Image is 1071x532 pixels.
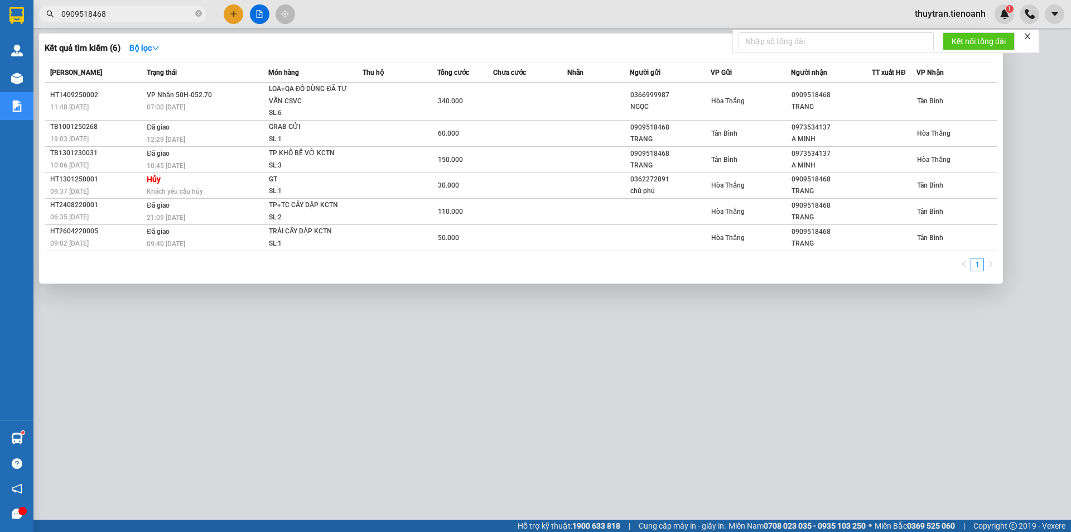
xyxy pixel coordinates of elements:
div: 0973534137 [792,148,871,160]
span: 07:00 [DATE] [147,103,185,111]
div: HT1409250002 [50,89,143,101]
span: Thu hộ [363,69,384,76]
span: Tân Bình [711,130,737,137]
span: [PERSON_NAME] [50,69,102,76]
span: 110.000 [438,208,463,215]
div: TRANG [792,101,871,113]
span: Kết nối tổng đài [952,35,1006,47]
span: 09:37 [DATE] [50,188,89,195]
span: Hòa Thắng [711,234,745,242]
span: Người gửi [630,69,660,76]
span: 12:29 [DATE] [147,136,185,143]
div: TRANG [792,212,871,223]
span: VP Gửi [711,69,732,76]
span: 10:06 [DATE] [50,161,89,169]
span: Trạng thái [147,69,177,76]
span: Tân Bình [917,97,943,105]
span: Hòa Thắng [711,208,745,215]
span: VP Nhận [916,69,944,76]
div: 0973534137 [792,122,871,133]
div: TB1301230031 [50,147,143,159]
div: TRANG [792,238,871,250]
div: HT2408220001 [50,199,143,211]
span: 50.000 [438,234,459,242]
span: Tân Bình [711,156,737,164]
span: Đã giao [147,228,170,236]
span: right [987,261,994,267]
div: TRANG [630,160,710,171]
div: SL: 1 [269,185,353,198]
button: right [984,258,997,271]
span: notification [12,483,22,494]
span: 09:02 [DATE] [50,239,89,247]
span: Hòa Thắng [917,130,951,137]
div: 0909518468 [630,122,710,133]
span: Nhãn [567,69,583,76]
span: Tổng cước [437,69,469,76]
div: TRÁI CÂY DẬP KCTN [269,226,353,238]
span: 340.000 [438,97,463,105]
span: Chưa cước [493,69,526,76]
span: Đã giao [147,123,170,131]
span: Hòa Thắng [711,97,745,105]
span: close [1024,32,1031,40]
span: left [961,261,967,267]
div: HT2604220005 [50,226,143,237]
img: warehouse-icon [11,73,23,84]
div: TB1001250268 [50,121,143,133]
div: GT [269,174,353,186]
img: solution-icon [11,100,23,112]
div: HT1301250001 [50,174,143,185]
div: 0362272891 [630,174,710,185]
div: 0366999987 [630,89,710,101]
button: Bộ lọcdown [120,39,168,57]
li: 1 [971,258,984,271]
div: SL: 1 [269,133,353,146]
div: NGỌC [630,101,710,113]
span: 150.000 [438,156,463,164]
span: down [152,44,160,52]
img: logo-vxr [9,7,24,24]
span: Đã giao [147,150,170,157]
span: 19:03 [DATE] [50,135,89,143]
span: 30.000 [438,181,459,189]
span: search [46,10,54,18]
span: TT xuất HĐ [872,69,906,76]
strong: Hủy [147,175,161,184]
span: close-circle [195,9,202,20]
div: SL: 3 [269,160,353,172]
button: Kết nối tổng đài [943,32,1015,50]
div: 0909518468 [792,200,871,212]
h3: Kết quả tìm kiếm ( 6 ) [45,42,120,54]
div: A MINH [792,160,871,171]
span: Tân Bình [917,208,943,215]
span: 21:09 [DATE] [147,214,185,222]
span: 09:40 [DATE] [147,240,185,248]
div: TRANG [792,185,871,197]
span: Tân Bình [917,234,943,242]
div: LOA+QA ĐỒ DÙNG ĐÃ TƯ VẤN CSVC [269,83,353,107]
span: Hòa Thắng [711,181,745,189]
div: SL: 2 [269,212,353,224]
span: 11:48 [DATE] [50,103,89,111]
div: TP+TC CÂY DẬP KCTN [269,199,353,212]
strong: Bộ lọc [129,44,160,52]
span: Tân Bình [917,181,943,189]
button: left [957,258,971,271]
div: 0909518468 [792,89,871,101]
span: question-circle [12,458,22,469]
span: message [12,509,22,519]
li: Next Page [984,258,997,271]
span: close-circle [195,10,202,17]
div: A MINH [792,133,871,145]
img: warehouse-icon [11,433,23,444]
span: Món hàng [268,69,299,76]
input: Nhập số tổng đài [739,32,934,50]
div: SL: 1 [269,238,353,250]
div: GRAB GỬI [269,121,353,133]
div: 0909518468 [792,226,871,238]
div: chú phú [630,185,710,197]
input: Tìm tên, số ĐT hoặc mã đơn [61,8,193,20]
img: warehouse-icon [11,45,23,56]
span: Hòa Thắng [917,156,951,164]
